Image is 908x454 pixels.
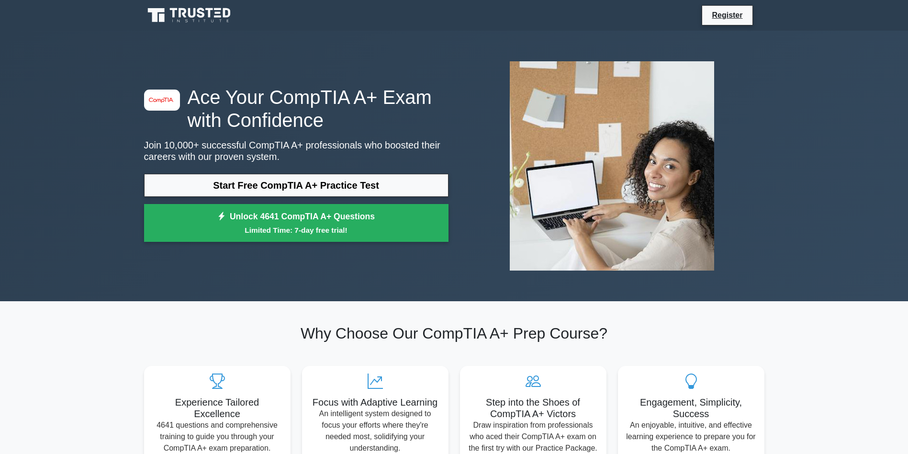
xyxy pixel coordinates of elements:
p: 4641 questions and comprehensive training to guide you through your CompTIA A+ exam preparation. [152,420,283,454]
p: Draw inspiration from professionals who aced their CompTIA A+ exam on the first try with our Prac... [468,420,599,454]
p: Join 10,000+ successful CompTIA A+ professionals who boosted their careers with our proven system. [144,139,448,162]
p: An intelligent system designed to focus your efforts where they're needed most, solidifying your ... [310,408,441,454]
h5: Experience Tailored Excellence [152,397,283,420]
h5: Engagement, Simplicity, Success [626,397,757,420]
a: Register [706,9,748,21]
a: Unlock 4641 CompTIA A+ QuestionsLimited Time: 7-day free trial! [144,204,448,242]
h5: Step into the Shoes of CompTIA A+ Victors [468,397,599,420]
h5: Focus with Adaptive Learning [310,397,441,408]
p: An enjoyable, intuitive, and effective learning experience to prepare you for the CompTIA A+ exam. [626,420,757,454]
small: Limited Time: 7-day free trial! [156,225,437,236]
a: Start Free CompTIA A+ Practice Test [144,174,448,197]
h2: Why Choose Our CompTIA A+ Prep Course? [144,324,764,342]
h1: Ace Your CompTIA A+ Exam with Confidence [144,86,448,132]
